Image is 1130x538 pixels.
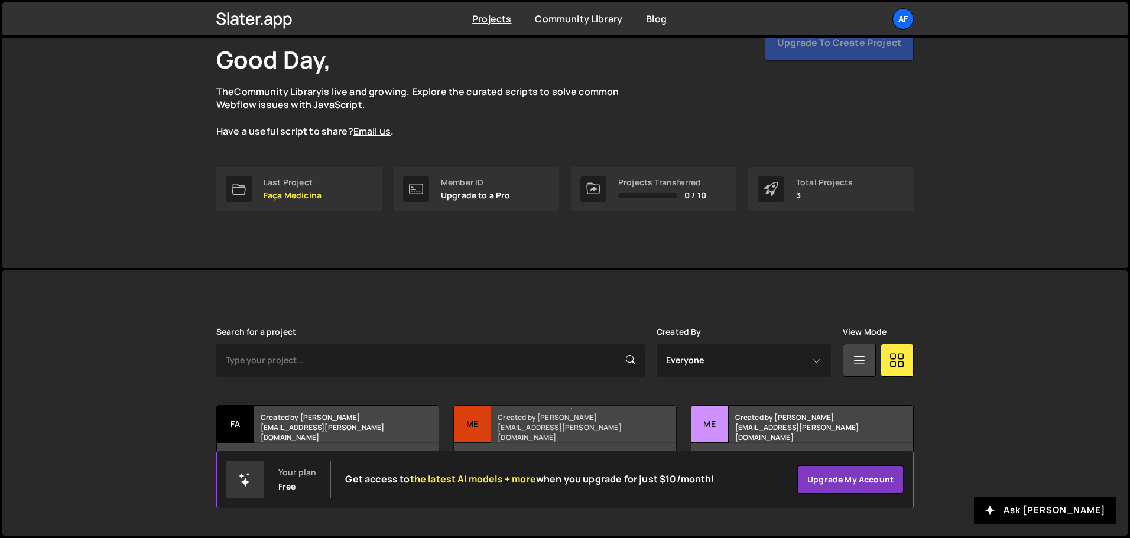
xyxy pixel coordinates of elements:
label: View Mode [843,327,887,337]
button: Ask [PERSON_NAME] [974,497,1116,524]
div: Last Project [264,178,322,187]
a: Last Project Faça Medicina [216,167,382,211]
h2: Mentoria Residência [498,406,640,409]
div: Member ID [441,178,511,187]
a: Upgrade my account [797,465,904,494]
a: Community Library [234,85,322,98]
h2: Faça Medicina [261,406,403,409]
span: the latest AI models + more [410,472,536,485]
span: 0 / 10 [684,191,706,200]
div: Fa [217,406,254,443]
a: Projects [472,12,511,25]
a: Email us [353,125,391,138]
label: Created By [657,327,702,337]
label: Search for a project [216,327,296,337]
div: Free [278,482,296,491]
div: Me [691,406,729,443]
small: Created by [PERSON_NAME][EMAIL_ADDRESS][PERSON_NAME][DOMAIN_NAME] [735,412,878,442]
a: Me Medcel - Site Created by [PERSON_NAME][EMAIL_ADDRESS][PERSON_NAME][DOMAIN_NAME] 11 pages, last... [691,405,914,479]
div: 8 pages, last updated by about 23 hours ago [217,443,439,478]
div: 21 pages, last updated by [DATE] [454,443,676,478]
h2: Get access to when you upgrade for just $10/month! [345,474,715,485]
input: Type your project... [216,344,645,377]
div: Me [454,406,491,443]
p: Faça Medicina [264,191,322,200]
h2: Medcel - Site [735,406,878,409]
div: Total Projects [796,178,853,187]
div: 11 pages, last updated by [DATE] [691,443,913,478]
a: Af [892,8,914,30]
div: Your plan [278,468,316,477]
a: Blog [646,12,667,25]
div: Projects Transferred [618,178,706,187]
small: Created by [PERSON_NAME][EMAIL_ADDRESS][PERSON_NAME][DOMAIN_NAME] [498,412,640,442]
a: Fa Faça Medicina Created by [PERSON_NAME][EMAIL_ADDRESS][PERSON_NAME][DOMAIN_NAME] 8 pages, last ... [216,405,439,479]
p: The is live and growing. Explore the curated scripts to solve common Webflow issues with JavaScri... [216,85,642,138]
h1: Good Day, [216,43,331,76]
a: Community Library [535,12,622,25]
small: Created by [PERSON_NAME][EMAIL_ADDRESS][PERSON_NAME][DOMAIN_NAME] [261,412,403,442]
a: Me Mentoria Residência Created by [PERSON_NAME][EMAIL_ADDRESS][PERSON_NAME][DOMAIN_NAME] 21 pages... [453,405,676,479]
p: Upgrade to a Pro [441,191,511,200]
p: 3 [796,191,853,200]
